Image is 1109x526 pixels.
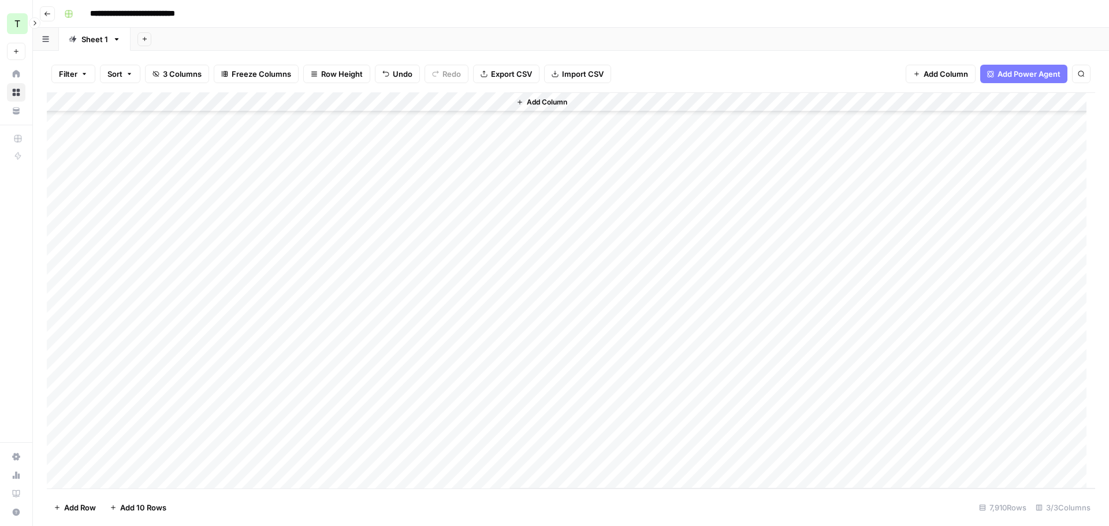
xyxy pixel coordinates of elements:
span: Filter [59,68,77,80]
a: Browse [7,83,25,102]
button: Workspace: TY SEO Team [7,9,25,38]
button: Freeze Columns [214,65,299,83]
div: Sheet 1 [81,33,108,45]
span: Import CSV [562,68,604,80]
button: Filter [51,65,95,83]
span: Add Row [64,502,96,513]
button: 3 Columns [145,65,209,83]
button: Sort [100,65,140,83]
button: Add Power Agent [980,65,1067,83]
button: Export CSV [473,65,539,83]
button: Add Column [906,65,976,83]
span: Freeze Columns [232,68,291,80]
button: Undo [375,65,420,83]
span: Row Height [321,68,363,80]
span: Add Column [924,68,968,80]
button: Row Height [303,65,370,83]
a: Settings [7,447,25,466]
button: Import CSV [544,65,611,83]
button: Add 10 Rows [103,498,173,517]
a: Usage [7,466,25,484]
a: Sheet 1 [59,28,131,51]
span: Add Power Agent [998,68,1060,80]
button: Help + Support [7,503,25,521]
span: Sort [107,68,122,80]
span: T [14,17,20,31]
span: 3 Columns [163,68,202,80]
button: Add Row [47,498,103,517]
span: Add 10 Rows [120,502,166,513]
span: Export CSV [491,68,532,80]
button: Add Column [512,95,572,110]
span: Add Column [527,97,567,107]
div: 3/3 Columns [1031,498,1095,517]
a: Your Data [7,102,25,120]
button: Redo [425,65,468,83]
a: Home [7,65,25,83]
span: Undo [393,68,412,80]
div: 7,910 Rows [974,498,1031,517]
a: Learning Hub [7,484,25,503]
span: Redo [442,68,461,80]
